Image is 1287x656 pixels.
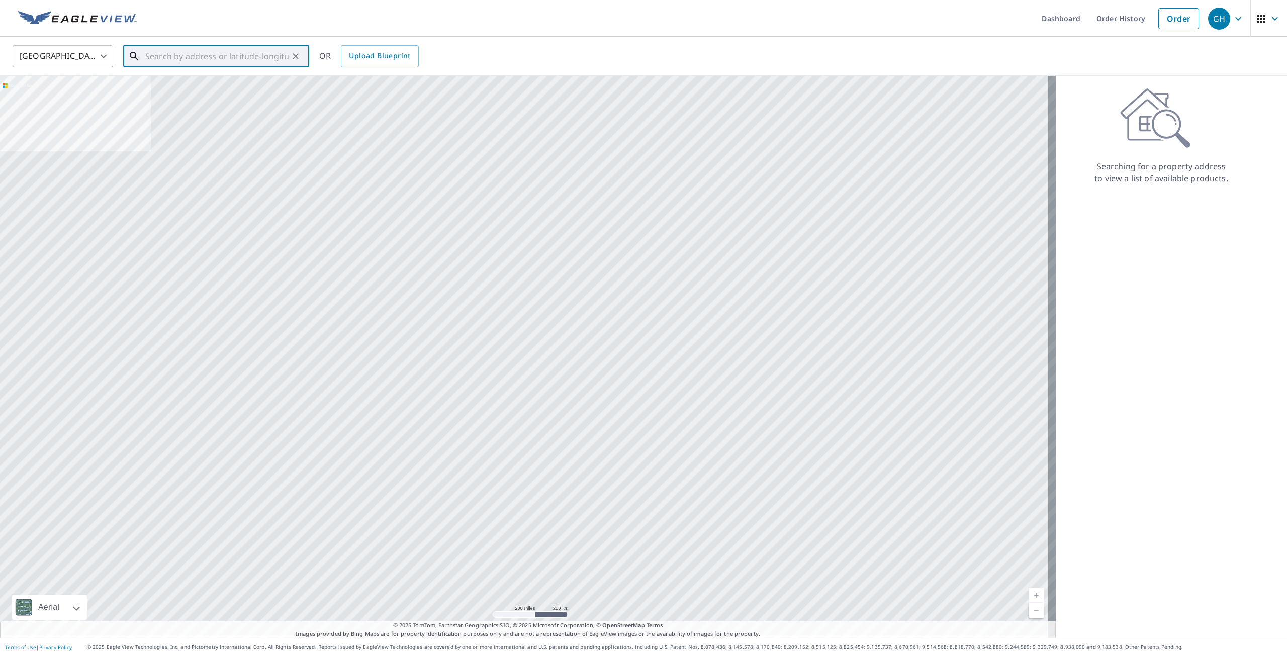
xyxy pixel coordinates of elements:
a: Current Level 5, Zoom Out [1029,603,1044,618]
input: Search by address or latitude-longitude [145,42,289,70]
div: [GEOGRAPHIC_DATA] [13,42,113,70]
a: Privacy Policy [39,644,72,651]
p: Searching for a property address to view a list of available products. [1094,160,1229,184]
a: Order [1158,8,1199,29]
button: Clear [289,49,303,63]
div: OR [319,45,419,67]
p: © 2025 Eagle View Technologies, Inc. and Pictometry International Corp. All Rights Reserved. Repo... [87,643,1282,651]
img: EV Logo [18,11,137,26]
a: Terms of Use [5,644,36,651]
a: Upload Blueprint [341,45,418,67]
p: | [5,644,72,650]
span: © 2025 TomTom, Earthstar Geographics SIO, © 2025 Microsoft Corporation, © [393,621,663,630]
span: Upload Blueprint [349,50,410,62]
div: Aerial [12,595,87,620]
a: OpenStreetMap [602,621,645,629]
div: GH [1208,8,1230,30]
div: Aerial [35,595,62,620]
a: Terms [647,621,663,629]
a: Current Level 5, Zoom In [1029,588,1044,603]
